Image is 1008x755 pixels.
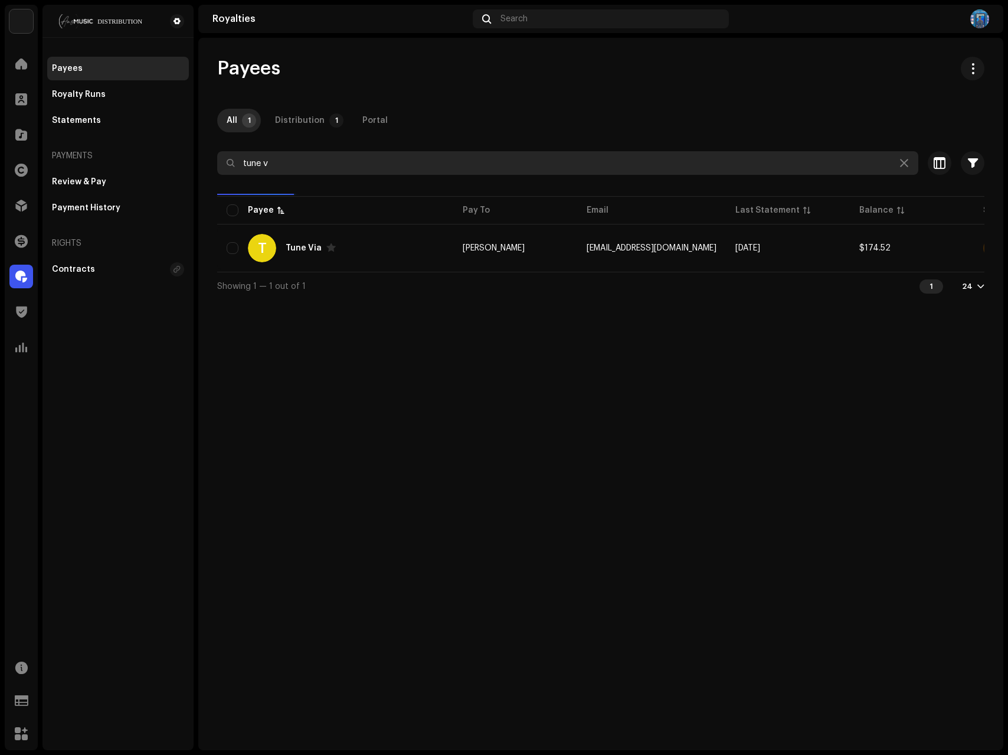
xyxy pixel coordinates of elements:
[47,109,189,132] re-m-nav-item: Statements
[248,204,274,216] div: Payee
[962,282,973,291] div: 24
[47,196,189,220] re-m-nav-item: Payment History
[970,9,989,28] img: 5e4483b3-e6cb-4a99-9ad8-29ce9094b33b
[52,64,83,73] div: Payees
[52,116,101,125] div: Statements
[735,244,760,252] span: Oct 2025
[47,83,189,106] re-m-nav-item: Royalty Runs
[217,151,918,175] input: Search
[735,204,800,216] div: Last Statement
[859,244,891,252] span: $174.52
[47,170,189,194] re-m-nav-item: Review & Pay
[329,113,343,128] p-badge: 1
[47,229,189,258] re-a-nav-header: Rights
[52,203,120,213] div: Payment History
[9,9,33,33] img: bb356b9b-6e90-403f-adc8-c282c7c2e227
[286,244,322,252] div: Tune Via
[859,204,894,216] div: Balance
[52,90,106,99] div: Royalty Runs
[463,244,525,252] span: Niloy Sarkar
[587,244,716,252] span: info@tunevia.com
[52,177,106,187] div: Review & Pay
[52,14,151,28] img: 68a4b677-ce15-481d-9fcd-ad75b8f38328
[47,258,189,281] re-m-nav-item: Contracts
[47,142,189,170] re-a-nav-header: Payments
[362,109,388,132] div: Portal
[248,234,276,262] div: T
[227,109,237,132] div: All
[919,279,943,294] div: 1
[52,265,95,274] div: Contracts
[275,109,325,132] div: Distribution
[242,113,256,128] p-badge: 1
[217,57,280,80] span: Payees
[217,282,306,291] span: Showing 1 — 1 out of 1
[212,14,468,24] div: Royalties
[500,14,528,24] span: Search
[47,57,189,80] re-m-nav-item: Payees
